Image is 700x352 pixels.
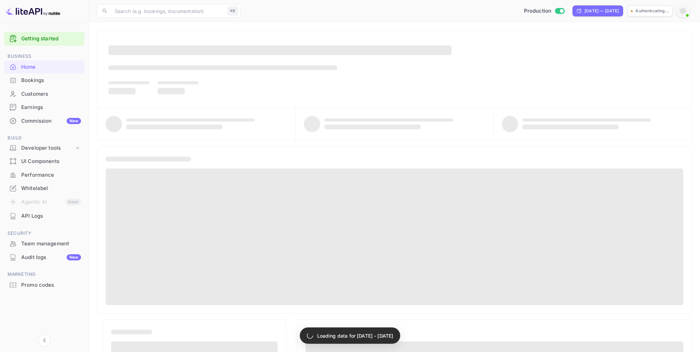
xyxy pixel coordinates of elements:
[4,271,84,278] span: Marketing
[21,35,81,43] a: Getting started
[635,8,669,14] p: Authenticating...
[4,134,84,142] span: Build
[21,117,81,125] div: Commission
[21,240,81,248] div: Team management
[4,87,84,101] div: Customers
[4,60,84,73] a: Home
[584,8,619,14] div: [DATE] — [DATE]
[4,53,84,60] span: Business
[4,279,84,291] a: Promo codes
[21,63,81,71] div: Home
[21,254,81,261] div: Audit logs
[21,171,81,179] div: Performance
[4,251,84,263] a: Audit logsNew
[4,114,84,127] a: CommissionNew
[21,212,81,220] div: API Logs
[21,185,81,192] div: Whitelabel
[4,155,84,167] a: UI Components
[4,182,84,194] a: Whitelabel
[21,158,81,165] div: UI Components
[21,90,81,98] div: Customers
[4,209,84,223] div: API Logs
[4,32,84,46] div: Getting started
[4,142,84,154] div: Developer tools
[4,230,84,237] span: Security
[4,237,84,250] a: Team management
[4,237,84,251] div: Team management
[4,279,84,292] div: Promo codes
[21,104,81,111] div: Earnings
[38,334,51,347] button: Collapse navigation
[317,332,393,339] p: Loading data for [DATE] - [DATE]
[21,144,74,152] div: Developer tools
[67,254,81,260] div: New
[4,60,84,74] div: Home
[21,281,81,289] div: Promo codes
[228,6,238,15] div: ⌘K
[21,77,81,84] div: Bookings
[4,168,84,181] a: Performance
[4,209,84,222] a: API Logs
[5,5,60,16] img: LiteAPI logo
[524,7,552,15] span: Production
[4,101,84,113] a: Earnings
[111,4,225,18] input: Search (e.g. bookings, documentation)
[67,118,81,124] div: New
[4,74,84,86] a: Bookings
[521,7,567,15] div: Switch to Sandbox mode
[4,114,84,128] div: CommissionNew
[4,168,84,182] div: Performance
[4,87,84,100] a: Customers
